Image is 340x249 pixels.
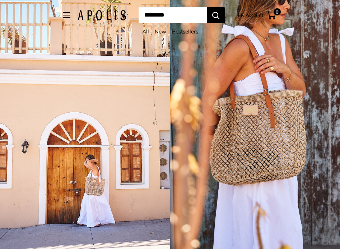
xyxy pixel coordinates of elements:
span: 0 [273,8,280,15]
a: 0 [267,11,276,19]
a: My Account [238,11,264,19]
a: New [155,28,166,35]
button: Open menu [63,12,70,18]
a: All [142,28,149,35]
a: Bestsellers [172,28,198,35]
input: Search... [139,7,207,23]
button: Search [207,7,225,23]
img: Apolis [78,10,126,21]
